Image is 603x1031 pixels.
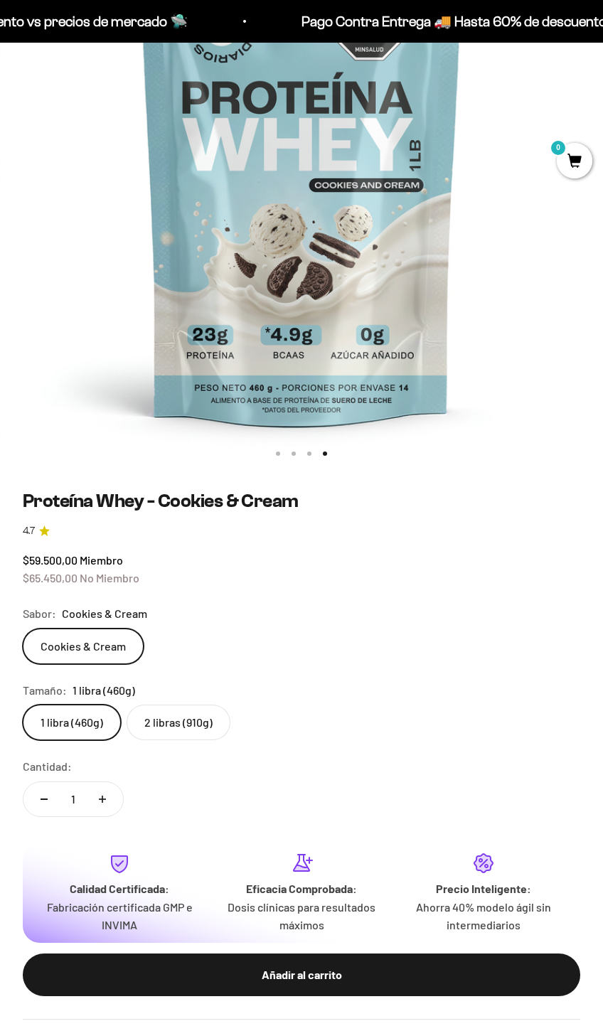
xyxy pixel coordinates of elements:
[23,681,67,700] legend: Tamaño:
[51,966,552,984] div: Añadir al carrito
[550,139,567,156] mark: 0
[23,490,580,512] h1: Proteína Whey - Cookies & Cream
[23,604,56,623] legend: Sabor:
[557,154,592,170] a: 0
[23,523,35,539] span: 4.7
[404,898,563,934] p: Ahorra 40% modelo ágil sin intermediarios
[62,604,147,623] span: Cookies & Cream
[23,757,72,776] label: Cantidad:
[436,882,531,895] strong: Precio Inteligente:
[80,571,139,584] span: No Miembro
[40,898,199,934] p: Fabricación certificada GMP e INVIMA
[73,681,135,700] span: 1 libra (460g)
[70,882,169,895] strong: Calidad Certificada:
[222,898,381,934] p: Dosis clínicas para resultados máximos
[246,882,357,895] strong: Eficacia Comprobada:
[23,953,580,996] button: Añadir al carrito
[82,782,123,816] button: Aumentar cantidad
[23,523,580,539] a: 4.74.7 de 5.0 estrellas
[80,553,123,567] span: Miembro
[23,782,65,816] button: Reducir cantidad
[23,571,78,584] span: $65.450,00
[23,553,78,567] span: $59.500,00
